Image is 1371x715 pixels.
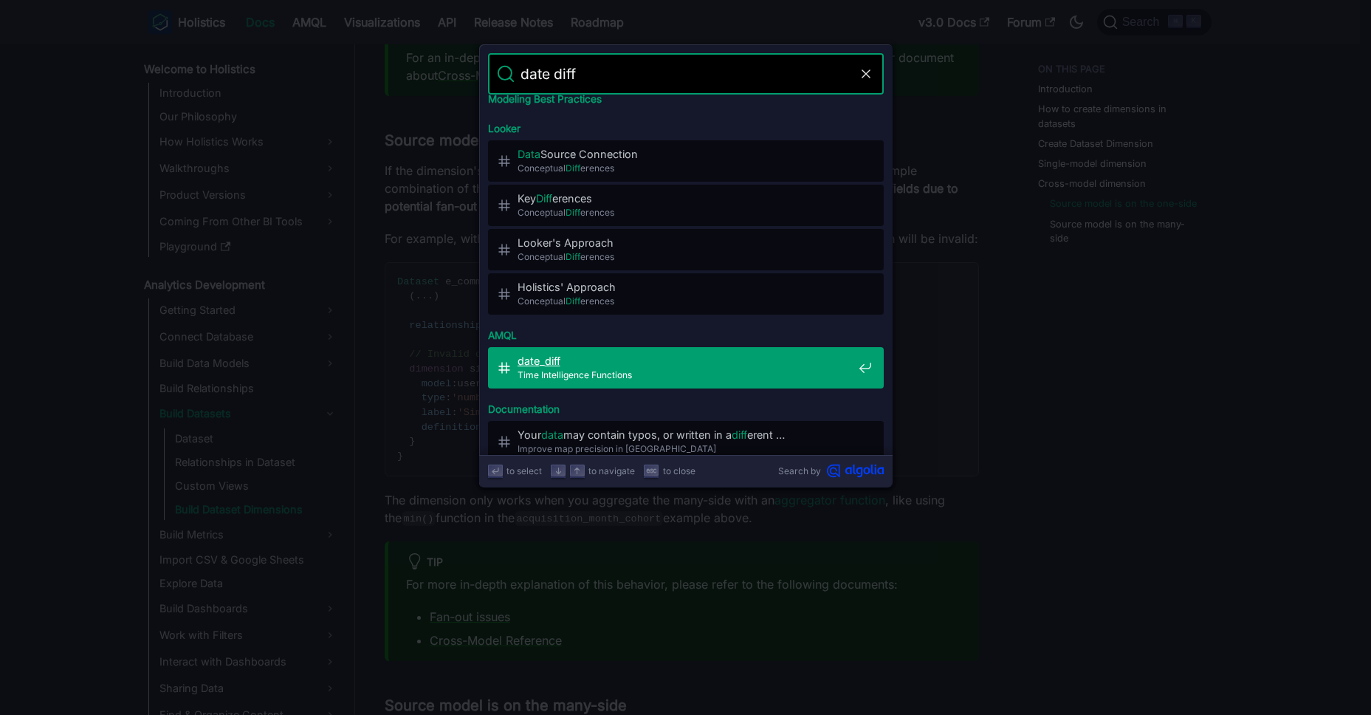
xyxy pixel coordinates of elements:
input: Search docs [515,53,857,95]
svg: Escape key [646,465,657,476]
a: Holistics' Approach​ConceptualDifferences [488,273,884,315]
svg: Arrow up [571,465,583,476]
span: Your may contain typos, or written in a erent … [518,428,853,442]
div: Documentation [485,391,887,421]
span: Conceptual erences [518,205,853,219]
span: Conceptual erences [518,161,853,175]
mark: diff [545,355,560,367]
mark: Diff [536,192,552,205]
span: Conceptual erences [518,250,853,264]
mark: Diff [566,251,580,262]
a: Looker's Approach​ConceptualDifferences [488,229,884,270]
mark: diff [732,428,747,441]
svg: Algolia [827,464,884,478]
span: to select [506,464,542,478]
mark: Diff [566,295,580,307]
mark: date [518,355,540,367]
svg: Enter key [489,465,501,476]
button: Clear the query [857,65,875,83]
mark: Data [518,148,540,160]
span: _ ​ [518,354,853,368]
div: Looker [485,111,887,140]
span: Holistics' Approach​ [518,280,853,294]
mark: Diff [566,162,580,174]
a: Search byAlgolia [778,464,884,478]
span: Time Intelligence Functions [518,368,853,382]
span: Source Connection​ [518,147,853,161]
span: Looker's Approach​ [518,236,853,250]
a: Yourdatamay contain typos, or written in adifferent …Improve map precision in [GEOGRAPHIC_DATA] [488,421,884,462]
span: Search by [778,464,821,478]
a: KeyDifferences​ConceptualDifferences [488,185,884,226]
span: to close [663,464,695,478]
span: Improve map precision in [GEOGRAPHIC_DATA] [518,442,853,456]
mark: data [541,428,563,441]
span: to navigate [588,464,635,478]
a: DataSource Connection​ConceptualDifferences [488,140,884,182]
svg: Arrow down [553,465,564,476]
span: Conceptual erences [518,294,853,308]
span: Key erences​ [518,191,853,205]
div: AMQL [485,318,887,347]
mark: Diff [566,207,580,218]
a: date_diff​Time Intelligence Functions [488,347,884,389]
div: Modeling Best Practices [485,81,887,111]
